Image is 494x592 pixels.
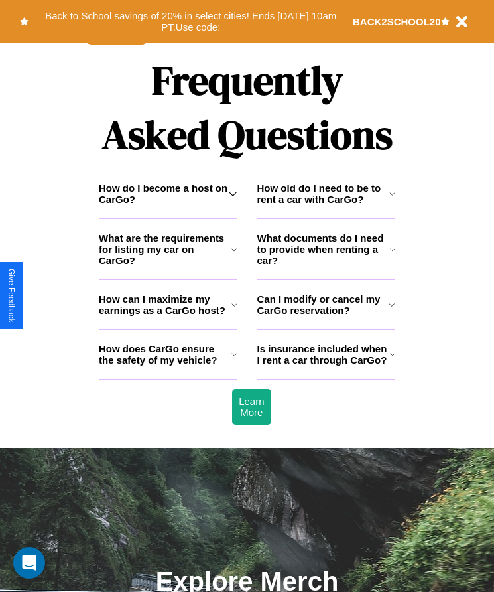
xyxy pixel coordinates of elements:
[99,293,231,316] h3: How can I maximize my earnings as a CarGo host?
[7,269,16,323] div: Give Feedback
[99,343,231,366] h3: How does CarGo ensure the safety of my vehicle?
[257,183,389,205] h3: How old do I need to be to rent a car with CarGo?
[13,547,45,579] div: Open Intercom Messenger
[99,46,395,169] h1: Frequently Asked Questions
[353,16,441,27] b: BACK2SCHOOL20
[257,232,391,266] h3: What documents do I need to provide when renting a car?
[99,183,229,205] h3: How do I become a host on CarGo?
[29,7,353,37] button: Back to School savings of 20% in select cities! Ends [DATE] 10am PT.Use code:
[232,389,271,425] button: Learn More
[99,232,231,266] h3: What are the requirements for listing my car on CarGo?
[257,293,389,316] h3: Can I modify or cancel my CarGo reservation?
[257,343,390,366] h3: Is insurance included when I rent a car through CarGo?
